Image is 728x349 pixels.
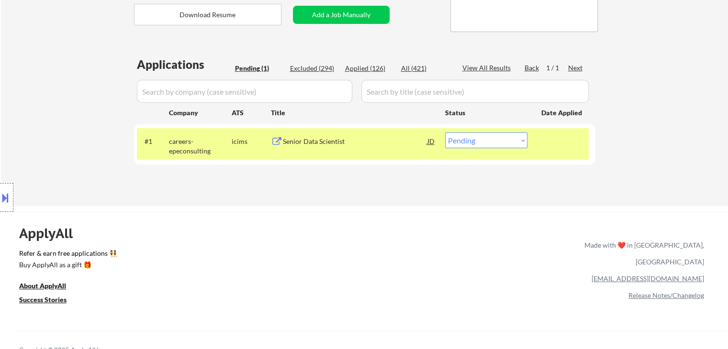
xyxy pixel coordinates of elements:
[235,64,283,73] div: Pending (1)
[169,137,232,155] div: careers-epeconsulting
[546,63,568,73] div: 1 / 1
[232,108,271,118] div: ATS
[271,108,436,118] div: Title
[445,104,527,121] div: Status
[283,137,427,146] div: Senior Data Scientist
[169,108,232,118] div: Company
[541,108,583,118] div: Date Applied
[525,63,540,73] div: Back
[462,63,514,73] div: View All Results
[232,137,271,146] div: icims
[290,64,338,73] div: Excluded (294)
[581,237,704,270] div: Made with ❤️ in [GEOGRAPHIC_DATA], [GEOGRAPHIC_DATA]
[592,274,704,283] a: [EMAIL_ADDRESS][DOMAIN_NAME]
[628,291,704,299] a: Release Notes/Changelog
[137,59,232,70] div: Applications
[568,63,583,73] div: Next
[345,64,393,73] div: Applied (126)
[293,6,390,24] button: Add a Job Manually
[426,132,436,150] div: JD
[137,80,352,103] input: Search by company (case sensitive)
[361,80,589,103] input: Search by title (case sensitive)
[19,250,384,260] a: Refer & earn free applications 👯‍♀️
[134,4,281,25] button: Download Resume
[401,64,449,73] div: All (421)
